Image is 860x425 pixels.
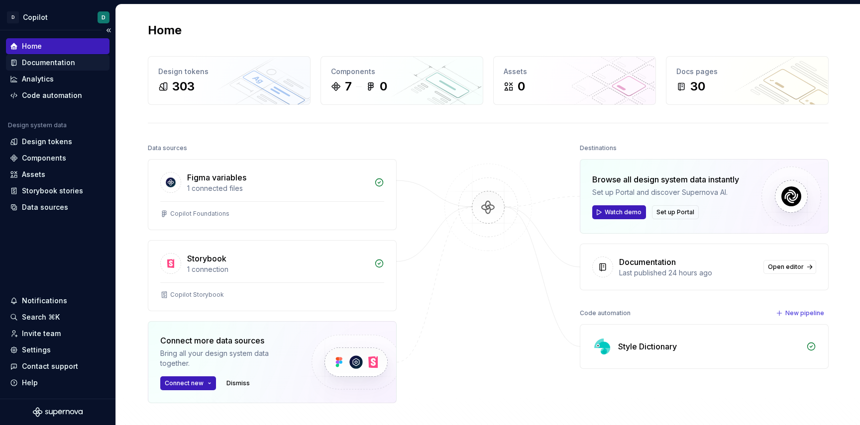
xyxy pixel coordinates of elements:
[345,79,352,94] div: 7
[580,141,617,155] div: Destinations
[187,253,226,264] div: Storybook
[160,348,295,368] div: Bring all your design system data together.
[6,71,109,87] a: Analytics
[22,137,72,147] div: Design tokens
[170,210,229,218] div: Copilot Foundations
[619,256,676,268] div: Documentation
[331,67,473,77] div: Components
[22,296,67,306] div: Notifications
[619,268,757,278] div: Last published 24 hours ago
[592,205,646,219] button: Watch demo
[504,67,645,77] div: Assets
[8,121,67,129] div: Design system data
[23,12,48,22] div: Copilot
[605,208,642,216] span: Watch demo
[22,329,61,339] div: Invite team
[172,79,195,94] div: 303
[6,293,109,309] button: Notifications
[22,153,66,163] div: Components
[666,56,829,105] a: Docs pages30
[187,183,368,193] div: 1 connected files
[22,90,82,100] div: Code automation
[2,6,113,28] button: DCopilotD
[6,183,109,199] a: Storybook stories
[22,74,54,84] div: Analytics
[22,41,42,51] div: Home
[580,306,631,320] div: Code automation
[6,358,109,374] button: Contact support
[6,87,109,103] a: Code automation
[6,38,109,54] a: Home
[6,134,109,150] a: Design tokens
[102,13,106,21] div: D
[785,309,824,317] span: New pipeline
[158,67,300,77] div: Design tokens
[165,379,204,387] span: Connect new
[652,205,699,219] button: Set up Portal
[676,67,818,77] div: Docs pages
[148,159,397,230] a: Figma variables1 connected filesCopilot Foundations
[773,306,829,320] button: New pipeline
[6,342,109,358] a: Settings
[22,202,68,212] div: Data sources
[6,150,109,166] a: Components
[148,240,397,311] a: Storybook1 connectionCopilot Storybook
[226,379,250,387] span: Dismiss
[22,58,75,68] div: Documentation
[22,186,83,196] div: Storybook stories
[321,56,483,105] a: Components70
[7,11,19,23] div: D
[160,376,216,390] button: Connect new
[148,22,182,38] h2: Home
[6,326,109,341] a: Invite team
[160,335,295,346] div: Connect more data sources
[6,309,109,325] button: Search ⌘K
[22,378,38,388] div: Help
[592,187,739,197] div: Set up Portal and discover Supernova AI.
[170,291,224,299] div: Copilot Storybook
[22,312,60,322] div: Search ⌘K
[518,79,525,94] div: 0
[22,361,78,371] div: Contact support
[33,407,83,417] svg: Supernova Logo
[187,264,368,274] div: 1 connection
[148,56,311,105] a: Design tokens303
[763,260,816,274] a: Open editor
[618,340,677,352] div: Style Dictionary
[656,208,694,216] span: Set up Portal
[493,56,656,105] a: Assets0
[22,345,51,355] div: Settings
[592,173,739,185] div: Browse all design system data instantly
[148,141,187,155] div: Data sources
[690,79,705,94] div: 30
[6,55,109,71] a: Documentation
[6,375,109,391] button: Help
[222,376,254,390] button: Dismiss
[22,170,45,179] div: Assets
[768,263,804,271] span: Open editor
[187,171,246,183] div: Figma variables
[380,79,387,94] div: 0
[6,167,109,182] a: Assets
[102,23,115,37] button: Collapse sidebar
[6,199,109,215] a: Data sources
